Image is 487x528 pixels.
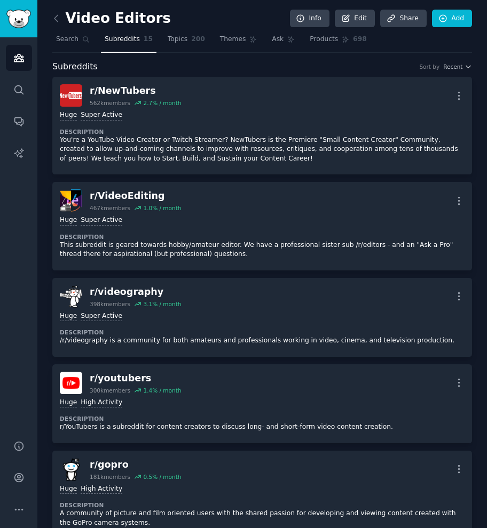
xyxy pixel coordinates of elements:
div: Super Active [81,110,122,121]
p: /r/videography is a community for both amateurs and professionals working in video, cinema, and t... [60,336,465,346]
div: 3.1 % / month [143,300,181,308]
img: GummySearch logo [6,10,31,28]
p: r/YouTubers is a subreddit for content creators to discuss long- and short-form video content cre... [60,422,465,432]
div: 398k members [90,300,130,308]
dt: Description [60,233,465,241]
a: Search [52,31,93,53]
a: Subreddits15 [101,31,156,53]
div: Sort by [419,63,439,70]
div: High Activity [81,484,122,494]
div: Huge [60,311,77,322]
div: r/ videography [90,285,181,299]
a: Info [290,10,329,28]
div: Huge [60,484,77,494]
span: Topics [168,35,187,44]
span: Recent [443,63,462,70]
a: VideoEditingr/VideoEditing467kmembers1.0% / monthHugeSuper ActiveDescriptionThis subreddit is gea... [52,182,472,270]
p: A community of picture and film oriented users with the shared passion for developing and viewing... [60,509,465,527]
dt: Description [60,128,465,135]
div: 467k members [90,204,130,212]
div: Super Active [81,215,122,226]
span: 200 [191,35,205,44]
span: 15 [144,35,153,44]
dt: Description [60,415,465,422]
a: NewTubersr/NewTubers562kmembers2.7% / monthHugeSuper ActiveDescriptionYou're a YouTube Video Crea... [52,77,472,174]
a: youtubersr/youtubers300kmembers1.4% / monthHugeHigh ActivityDescriptionr/YouTubers is a subreddit... [52,364,472,443]
div: 2.7 % / month [143,99,181,107]
img: gopro [60,458,82,481]
button: Recent [443,63,472,70]
div: r/ VideoEditing [90,189,181,203]
dt: Description [60,501,465,509]
p: This subreddit is geared towards hobby/amateur editor. We have a professional sister sub /r/edito... [60,241,465,259]
div: 1.0 % / month [143,204,181,212]
div: r/ gopro [90,458,181,471]
div: 300k members [90,387,130,394]
h2: Video Editors [52,10,171,27]
div: Huge [60,215,77,226]
span: Products [310,35,338,44]
div: 1.4 % / month [143,387,181,394]
div: Super Active [81,311,122,322]
a: Edit [335,10,375,28]
a: Ask [268,31,299,53]
p: You're a YouTube Video Creator or Twitch Streamer? NewTubers is the Premiere "Small Content Creat... [60,135,465,164]
div: 0.5 % / month [143,473,181,481]
a: Themes [216,31,261,53]
span: Subreddits [105,35,140,44]
span: Subreddits [52,60,98,74]
img: videography [60,285,82,308]
a: Topics200 [164,31,209,53]
div: Huge [60,110,77,121]
img: VideoEditing [60,189,82,212]
span: 698 [353,35,367,44]
img: NewTubers [60,84,82,107]
span: Themes [220,35,246,44]
span: Ask [272,35,284,44]
div: 562k members [90,99,130,107]
div: r/ NewTubers [90,84,181,98]
a: Add [432,10,472,28]
a: videographyr/videography398kmembers3.1% / monthHugeSuper ActiveDescription/r/videography is a com... [52,278,472,357]
a: Share [380,10,426,28]
span: Search [56,35,78,44]
img: youtubers [60,372,82,394]
dt: Description [60,329,465,336]
div: High Activity [81,398,122,408]
div: 181k members [90,473,130,481]
a: Products698 [306,31,370,53]
div: Huge [60,398,77,408]
div: r/ youtubers [90,372,181,385]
